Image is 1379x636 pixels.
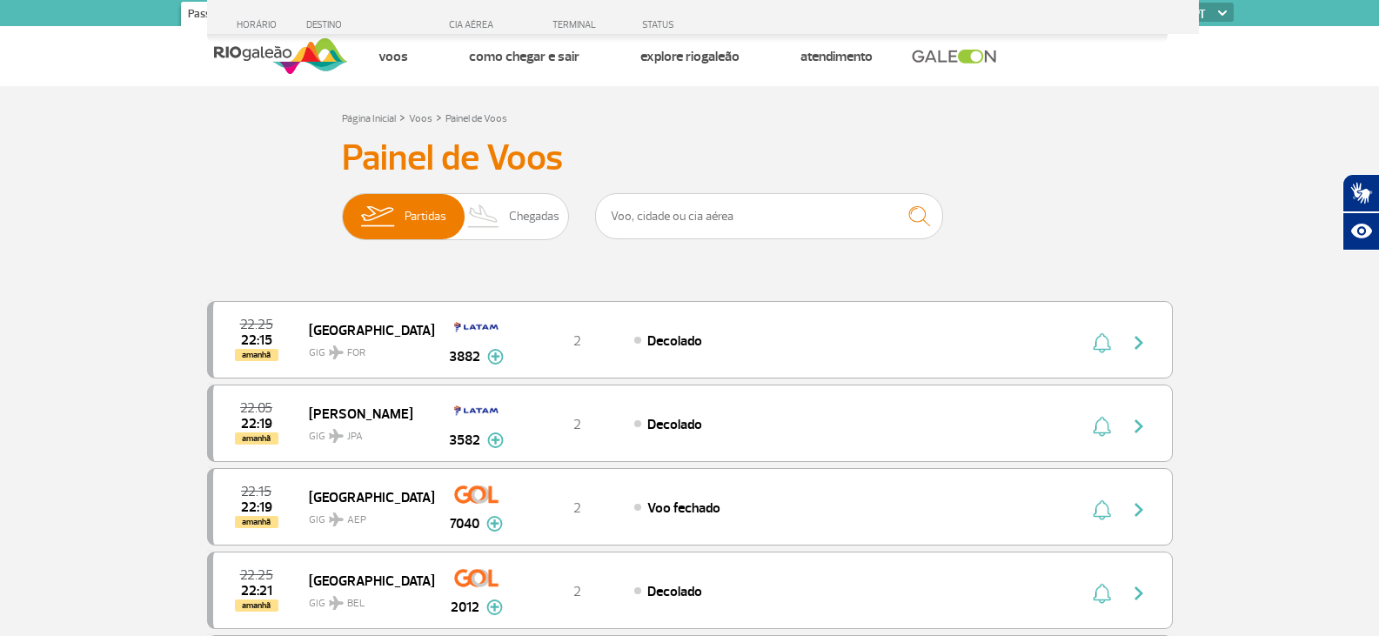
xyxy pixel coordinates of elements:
[342,137,1038,180] h3: Painel de Voos
[520,19,633,30] div: TERMINAL
[350,194,405,239] img: slider-embarque
[240,318,273,331] span: 2025-09-28 22:25:00
[509,194,559,239] span: Chegadas
[487,349,504,365] img: mais-info-painel-voo.svg
[347,512,366,528] span: AEP
[633,19,775,30] div: STATUS
[309,586,420,612] span: GIG
[306,19,433,30] div: DESTINO
[329,429,344,443] img: destiny_airplane.svg
[241,334,272,346] span: 2025-09-28 22:15:51
[241,501,272,513] span: 2025-09-28 22:19:27
[347,345,365,361] span: FOR
[436,107,442,127] a: >
[309,402,420,425] span: [PERSON_NAME]
[342,112,396,125] a: Página Inicial
[647,583,702,600] span: Decolado
[240,402,272,414] span: 2025-09-28 22:05:00
[433,19,520,30] div: CIA AÉREA
[241,585,272,597] span: 2025-09-28 22:21:33
[1093,499,1111,520] img: sino-painel-voo.svg
[647,499,720,517] span: Voo fechado
[181,2,252,30] a: Passageiros
[449,346,480,367] span: 3882
[459,194,510,239] img: slider-desembarque
[486,599,503,615] img: mais-info-painel-voo.svg
[640,48,740,65] a: Explore RIOgaleão
[309,318,420,341] span: [GEOGRAPHIC_DATA]
[450,513,479,534] span: 7040
[1128,416,1149,437] img: seta-direita-painel-voo.svg
[1093,332,1111,353] img: sino-painel-voo.svg
[451,597,479,618] span: 2012
[469,48,579,65] a: Como chegar e sair
[309,336,420,361] span: GIG
[445,112,507,125] a: Painel de Voos
[1342,174,1379,212] button: Abrir tradutor de língua de sinais.
[1128,583,1149,604] img: seta-direita-painel-voo.svg
[347,596,365,612] span: BEL
[212,19,307,30] div: HORÁRIO
[378,48,408,65] a: Voos
[409,112,432,125] a: Voos
[240,569,273,581] span: 2025-09-28 22:25:00
[1342,174,1379,251] div: Plugin de acessibilidade da Hand Talk.
[487,432,504,448] img: mais-info-painel-voo.svg
[235,349,278,361] span: amanhã
[573,499,581,517] span: 2
[399,107,405,127] a: >
[1093,416,1111,437] img: sino-painel-voo.svg
[309,419,420,445] span: GIG
[1128,499,1149,520] img: seta-direita-painel-voo.svg
[647,332,702,350] span: Decolado
[800,48,873,65] a: Atendimento
[347,429,363,445] span: JPA
[329,345,344,359] img: destiny_airplane.svg
[309,569,420,592] span: [GEOGRAPHIC_DATA]
[235,432,278,445] span: amanhã
[235,599,278,612] span: amanhã
[1093,583,1111,604] img: sino-painel-voo.svg
[449,430,480,451] span: 3582
[647,416,702,433] span: Decolado
[595,193,943,239] input: Voo, cidade ou cia aérea
[235,516,278,528] span: amanhã
[573,583,581,600] span: 2
[486,516,503,532] img: mais-info-painel-voo.svg
[1128,332,1149,353] img: seta-direita-painel-voo.svg
[405,194,446,239] span: Partidas
[241,418,272,430] span: 2025-09-28 22:19:15
[329,596,344,610] img: destiny_airplane.svg
[241,485,271,498] span: 2025-09-28 22:15:00
[573,416,581,433] span: 2
[573,332,581,350] span: 2
[1342,212,1379,251] button: Abrir recursos assistivos.
[329,512,344,526] img: destiny_airplane.svg
[309,485,420,508] span: [GEOGRAPHIC_DATA]
[309,503,420,528] span: GIG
